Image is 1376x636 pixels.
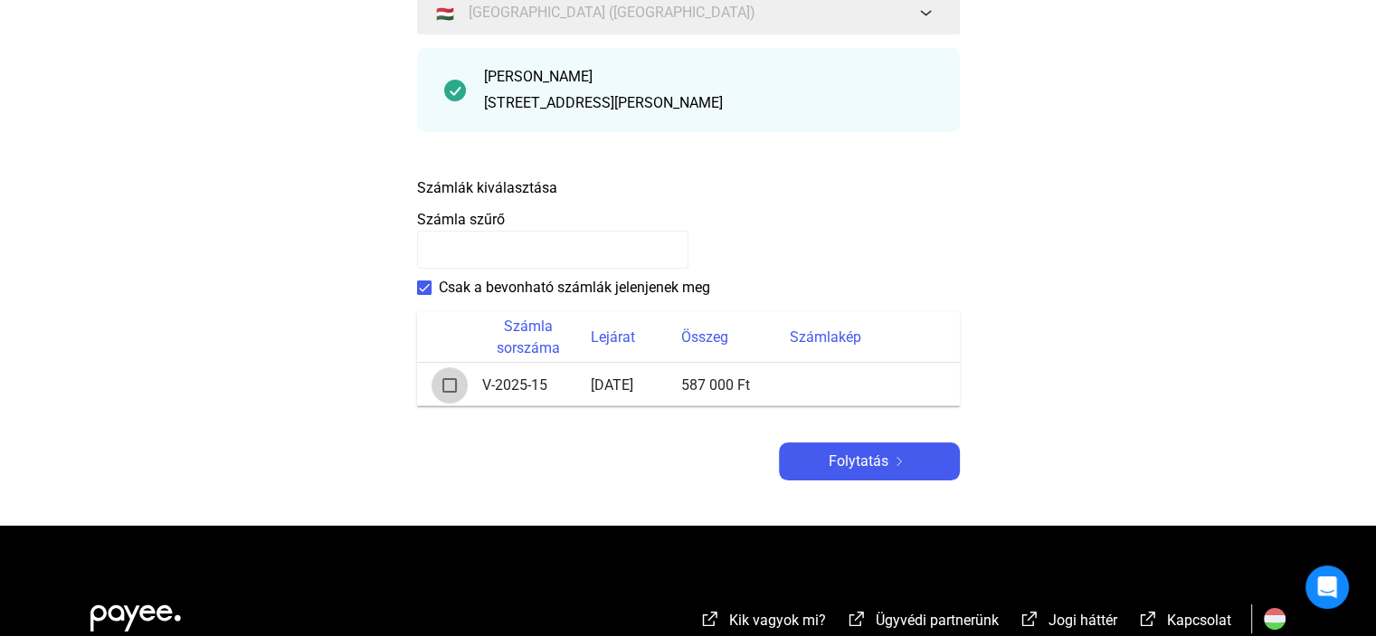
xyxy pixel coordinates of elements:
img: külső-link-fehér [846,610,868,628]
div: Számla sorszáma [482,316,591,359]
font: [DATE] [591,376,633,394]
font: 🇭🇺 [436,5,454,23]
font: [GEOGRAPHIC_DATA] ([GEOGRAPHIC_DATA]) [469,4,755,21]
div: Összeg [681,327,790,348]
font: Kik vagyok mi? [729,612,826,629]
font: [PERSON_NAME] [484,68,593,85]
button: Folytatásjobbra nyíl-fehér [779,442,960,480]
div: Intercom Messenger megnyitása [1305,565,1349,609]
font: Folytatás [829,452,888,470]
font: Kapcsolat [1167,612,1231,629]
font: Számlakép [790,328,861,346]
font: Számla sorszáma [497,318,560,356]
font: Összeg [681,328,728,346]
a: külső-link-fehérJogi háttér [1019,614,1117,631]
font: V-2025-15 [482,376,547,394]
img: white-payee-white-dot.svg [90,594,181,631]
img: külső-link-fehér [1137,610,1159,628]
img: jobbra nyíl-fehér [888,457,910,466]
a: külső-link-fehérKik vagyok mi? [699,614,826,631]
font: Ügyvédi partnerünk [876,612,999,629]
font: Számlák kiválasztása [417,179,557,196]
img: pipa-sötétebb-zöld-kör [444,80,466,101]
font: [STREET_ADDRESS][PERSON_NAME] [484,94,723,111]
a: külső-link-fehérÜgyvédi partnerünk [846,614,999,631]
font: Lejárat [591,328,635,346]
div: Lejárat [591,327,681,348]
div: Számlakép [790,327,938,348]
img: HU.svg [1264,608,1286,630]
font: Számla szűrő [417,211,505,228]
font: Csak a bevonható számlák jelenjenek meg [439,279,710,296]
font: 587 000 Ft [681,376,750,394]
img: külső-link-fehér [699,610,721,628]
font: Jogi háttér [1049,612,1117,629]
a: külső-link-fehérKapcsolat [1137,614,1231,631]
img: külső-link-fehér [1019,610,1040,628]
